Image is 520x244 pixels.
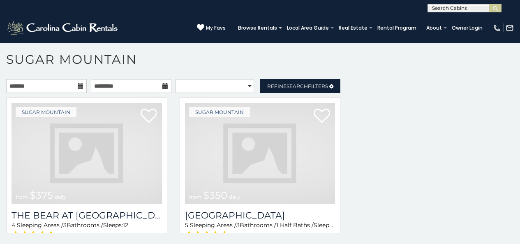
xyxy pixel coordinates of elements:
a: RefineSearchFilters [260,79,340,93]
img: White-1-2.png [6,20,120,36]
img: dummy-image.jpg [185,103,335,204]
h3: The Bear At Sugar Mountain [12,210,162,221]
a: Sugar Mountain [16,107,76,117]
span: from [189,194,201,200]
a: Add to favorites [141,108,157,125]
span: Search [287,83,308,89]
img: phone-regular-white.png [493,24,501,32]
span: $350 [203,189,227,201]
img: dummy-image.jpg [12,103,162,204]
span: 5 [185,221,188,229]
a: About [422,22,446,34]
span: (6 reviews) [58,231,95,242]
a: The Bear At [GEOGRAPHIC_DATA] [12,210,162,221]
span: My Favs [206,24,226,32]
span: from [16,194,28,200]
a: Real Estate [335,22,372,34]
a: from $350 daily [185,103,335,204]
span: $375 [30,189,53,201]
div: Sleeping Areas / Bathrooms / Sleeps: [185,221,335,242]
a: Rental Program [373,22,421,34]
div: Sleeping Areas / Bathrooms / Sleeps: [12,221,162,242]
span: (13 reviews) [231,231,269,242]
a: Sugar Mountain [189,107,250,117]
h3: Grouse Moor Lodge [185,210,335,221]
a: My Favs [197,24,226,32]
a: from $375 daily [12,103,162,204]
a: [GEOGRAPHIC_DATA] [185,210,335,221]
span: 12 [333,221,339,229]
span: daily [229,194,240,200]
span: daily [55,194,66,200]
span: 4 [12,221,15,229]
a: Local Area Guide [283,22,333,34]
span: 12 [123,221,128,229]
img: mail-regular-white.png [506,24,514,32]
span: 3 [236,221,240,229]
a: Add to favorites [314,108,330,125]
span: Refine Filters [267,83,328,89]
a: Owner Login [448,22,487,34]
span: 1 Half Baths / [276,221,314,229]
span: 3 [63,221,67,229]
a: Browse Rentals [234,22,281,34]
